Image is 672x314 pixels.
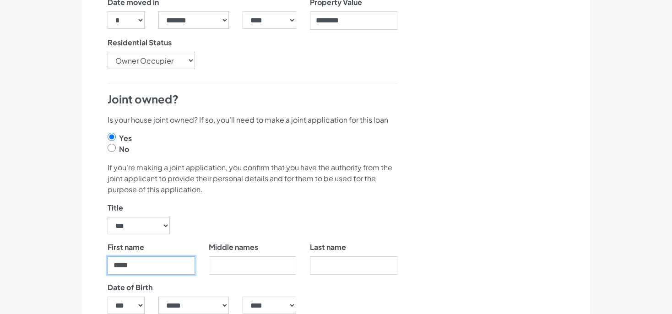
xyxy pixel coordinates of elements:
[108,37,172,48] label: Residential Status
[108,202,123,213] label: Title
[119,133,132,144] label: Yes
[108,92,397,107] h4: Joint owned?
[108,114,397,125] p: Is your house joint owned? If so, you'll need to make a joint application for this loan
[108,162,397,195] p: If you're making a joint application, you confirm that you have the authority from the joint appl...
[119,144,129,155] label: No
[108,242,144,253] label: First name
[209,242,258,253] label: Middle names
[310,242,346,253] label: Last name
[108,282,152,293] label: Date of Birth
